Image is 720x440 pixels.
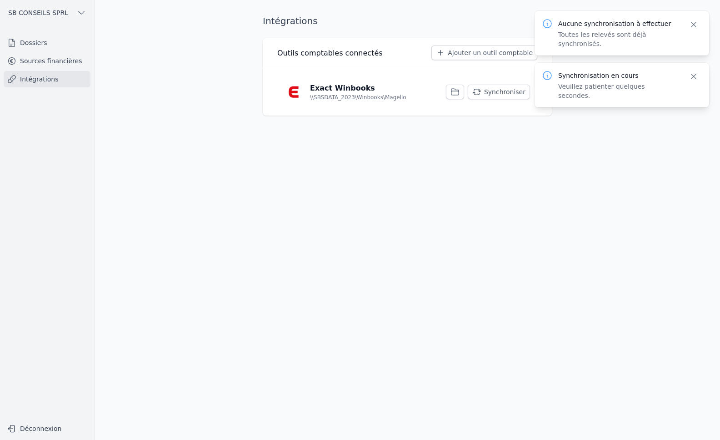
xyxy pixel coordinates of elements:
a: Dossiers [4,35,90,51]
h1: Intégrations [263,15,318,27]
button: SB CONSEILS SPRL [4,5,90,20]
p: \\SBSDATA_2023\Winbooks\Magello [310,94,406,101]
a: Intégrations [4,71,90,87]
p: Synchronisation en cours [558,71,678,80]
a: Exact Winbooks \\SBSDATA_2023\Winbooks\Magello Synchroniser [277,76,537,108]
a: Sources financières [4,53,90,69]
p: Veuillez patienter quelques secondes. [558,82,678,100]
span: SB CONSEILS SPRL [8,8,68,17]
button: Ajouter un outil comptable [431,46,537,60]
p: Toutes les relevés sont déjà synchronisés. [558,30,678,48]
p: Exact Winbooks [310,83,375,94]
p: Aucune synchronisation à effectuer [558,19,678,28]
button: Déconnexion [4,421,90,436]
button: Synchroniser [468,85,530,99]
h3: Outils comptables connectés [277,48,383,59]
